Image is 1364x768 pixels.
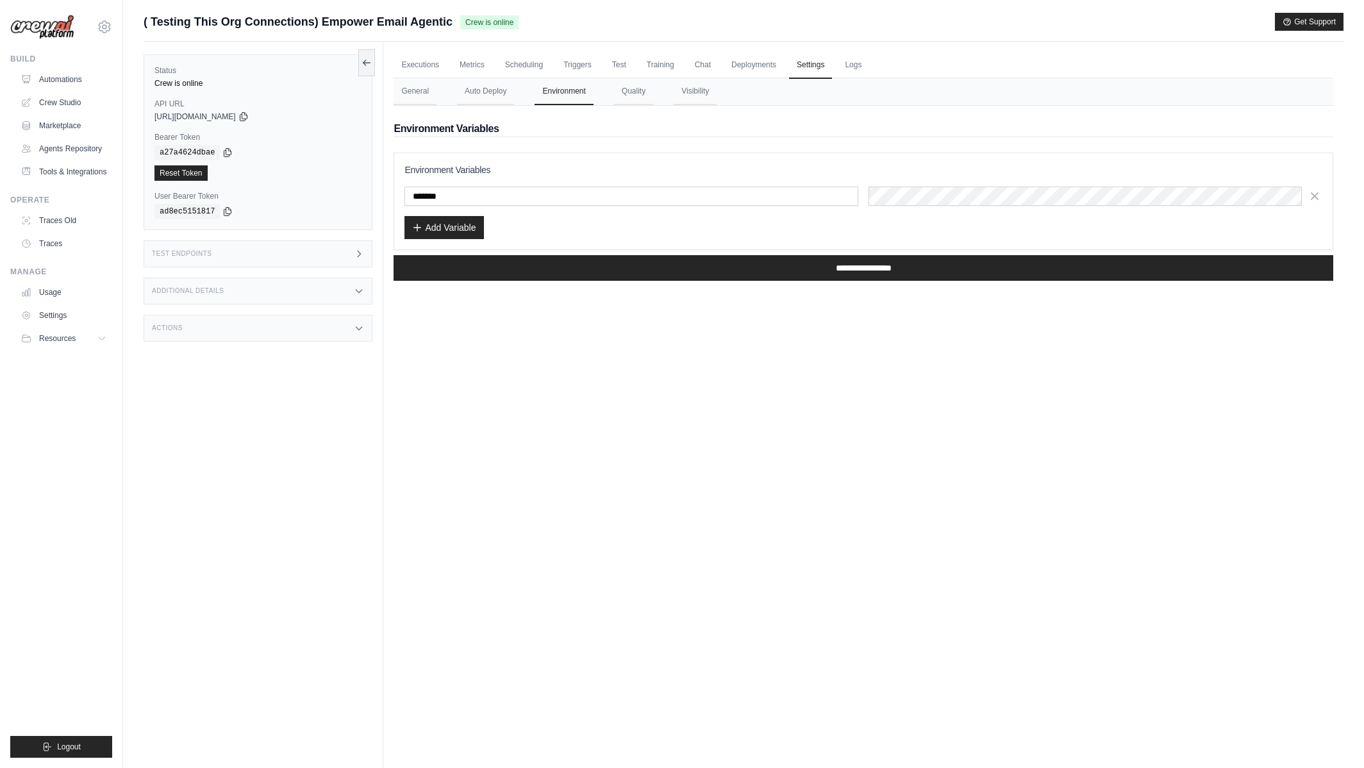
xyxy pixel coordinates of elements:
a: Training [639,52,682,79]
a: Settings [789,52,832,79]
a: Deployments [724,52,784,79]
a: Marketplace [15,115,112,136]
a: Reset Token [154,165,208,181]
button: Environment [535,78,593,105]
button: Logout [10,736,112,758]
h2: Environment Variables [394,121,1333,137]
iframe: Chat Widget [1300,706,1364,768]
a: Tools & Integrations [15,162,112,182]
a: Test [604,52,634,79]
div: Manage [10,267,112,277]
span: Crew is online [460,15,519,29]
h3: Actions [152,324,183,332]
label: Bearer Token [154,132,362,142]
a: Traces Old [15,210,112,231]
label: User Bearer Token [154,191,362,201]
a: Triggers [556,52,599,79]
a: Usage [15,282,112,303]
a: Traces [15,233,112,254]
h3: Environment Variables [404,163,1322,176]
a: Scheduling [497,52,551,79]
a: Settings [15,305,112,326]
a: Logs [837,52,869,79]
button: Auto Deploy [457,78,514,105]
span: ( Testing This Org Connections) Empower Email Agentic [144,13,453,31]
span: Logout [57,742,81,752]
button: Get Support [1275,13,1343,31]
button: Add Variable [404,216,483,239]
div: Build [10,54,112,64]
label: Status [154,65,362,76]
a: Crew Studio [15,92,112,113]
label: API URL [154,99,362,109]
a: Chat [687,52,719,79]
a: Metrics [452,52,492,79]
span: [URL][DOMAIN_NAME] [154,112,236,122]
h3: Additional Details [152,287,224,295]
code: a27a4624dbae [154,145,220,160]
a: Agents Repository [15,138,112,159]
h3: Test Endpoints [152,250,212,258]
span: Resources [39,333,76,344]
img: Logo [10,15,74,40]
button: Visibility [674,78,717,105]
button: Resources [15,328,112,349]
div: Crew is online [154,78,362,88]
code: ad8ec5151817 [154,204,220,219]
button: Quality [614,78,653,105]
div: Operate [10,195,112,205]
nav: Tabs [394,78,1333,105]
button: General [394,78,437,105]
a: Automations [15,69,112,90]
a: Executions [394,52,447,79]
